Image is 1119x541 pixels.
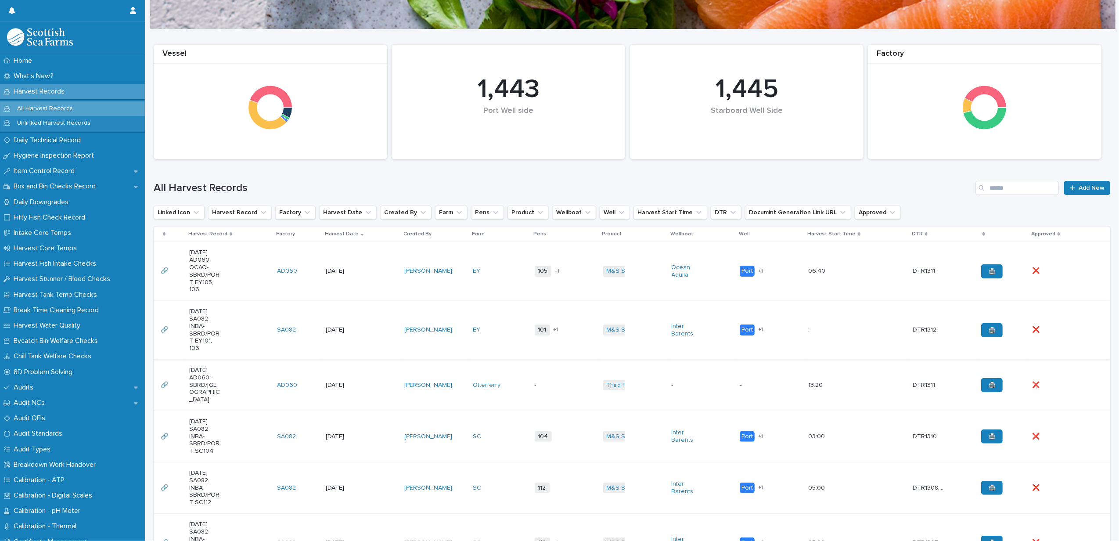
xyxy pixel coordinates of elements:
p: ❌ [1032,431,1041,440]
p: Harvest Core Temps [10,244,84,252]
a: [PERSON_NAME] [404,433,452,440]
button: Created By [380,206,432,220]
a: EY [473,326,480,334]
a: M&S Select [607,326,640,334]
p: Audit Standards [10,429,69,438]
button: Harvest Record [208,206,272,220]
p: 05:00 [808,483,827,492]
span: + 1 [758,327,763,332]
p: : [808,325,811,334]
span: + 1 [758,434,763,439]
div: Port [740,483,755,494]
p: 03:00 [808,431,827,440]
button: Wellboat [552,206,596,220]
p: 🔗 [161,431,170,440]
p: Chill Tank Welfare Checks [10,352,98,361]
p: Harvest Start Time [807,229,856,239]
p: Approved [1031,229,1055,239]
p: [DATE] SA082 INBA-SBRD/PORT EY101, 106 [189,308,220,352]
p: Harvest Tank Temp Checks [10,291,104,299]
p: [DATE] [326,433,357,440]
a: [PERSON_NAME] [404,326,452,334]
p: DTR1308, DTR1309 [913,483,946,492]
p: 🔗 [161,266,170,275]
a: 🖨️ [981,429,1003,444]
a: SC [473,433,481,440]
a: Inter Barents [672,429,703,444]
a: M&S Select [607,484,640,492]
tr: 🔗🔗 [DATE] SA082 INBA-SBRD/PORT EY101, 106SA082 [DATE][PERSON_NAME] EY 101+1M&S Select Inter Baren... [154,301,1110,360]
div: Port [740,431,755,442]
p: [DATE] [326,484,357,492]
div: Port Well side [407,106,610,134]
p: Calibration - Thermal [10,522,83,530]
a: Ocean Aquila [672,264,703,279]
span: 112 [535,483,550,494]
p: ❌ [1032,325,1041,334]
button: Farm [435,206,468,220]
span: 🖨️ [988,327,996,333]
span: 105 [535,266,551,277]
span: 🖨️ [988,433,996,440]
p: Audits [10,383,40,392]
div: Port [740,325,755,335]
button: Pens [471,206,504,220]
div: Factory [868,49,1101,64]
p: Harvest Water Quality [10,321,87,330]
p: Created By [403,229,432,239]
a: [PERSON_NAME] [404,484,452,492]
button: Harvest Start Time [633,206,707,220]
p: Breakdown Work Handover [10,461,103,469]
p: 06:40 [808,266,827,275]
p: ❌ [1032,380,1041,389]
p: Intake Core Temps [10,229,78,237]
p: Factory [276,229,295,239]
a: Inter Barents [672,323,703,338]
p: ❌ [1032,266,1041,275]
p: What's New? [10,72,61,80]
span: 101 [535,325,550,335]
p: [DATE] [326,382,357,389]
p: Audit Types [10,445,58,454]
p: Audit NCs [10,399,52,407]
p: Wellboat [671,229,694,239]
a: Otterferry [473,382,500,389]
p: [DATE] AD060 -SBRD/[GEOGRAPHIC_DATA] [189,367,220,404]
p: Product [602,229,622,239]
p: All Harvest Records [10,105,80,112]
p: Item Control Record [10,167,82,175]
div: Starboard Well Side [645,106,849,134]
p: Calibration - pH Meter [10,507,87,515]
button: Factory [275,206,316,220]
p: Hygiene Inspection Report [10,151,101,160]
p: DTR1312 [913,325,938,334]
a: M&S Select [607,267,640,275]
div: Vessel [154,49,387,64]
p: DTR1311 [913,266,937,275]
span: 🖨️ [988,382,996,388]
h1: All Harvest Records [154,182,972,195]
p: - [672,382,703,389]
button: Well [600,206,630,220]
a: EY [473,267,480,275]
p: [DATE] SA082 INBA-SBRD/PORT SC112 [189,469,220,506]
p: Fifty Fish Check Record [10,213,92,222]
span: + 1 [758,269,763,274]
p: Harvest Fish Intake Checks [10,260,103,268]
p: Calibration - ATP [10,476,72,484]
tr: 🔗🔗 [DATE] SA082 INBA-SBRD/PORT SC112SA082 [DATE][PERSON_NAME] SC 112M&S Select Inter Barents Port... [154,462,1110,513]
p: Daily Technical Record [10,136,88,144]
span: 🖨️ [988,268,996,274]
button: Approved [855,206,901,220]
p: 🔗 [161,483,170,492]
p: ❌ [1032,483,1041,492]
a: [PERSON_NAME] [404,267,452,275]
a: SC [473,484,481,492]
div: 1,445 [645,74,849,105]
div: Search [975,181,1059,195]
p: DTR1311 [913,380,937,389]
p: Daily Downgrades [10,198,76,206]
span: Add New [1079,185,1105,191]
tr: 🔗🔗 [DATE] AD060 OCAQ-SBRD/PORT EY105, 106AD060 [DATE][PERSON_NAME] EY 105+1M&S Select Ocean Aquil... [154,242,1110,301]
p: Harvest Records [10,87,72,96]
